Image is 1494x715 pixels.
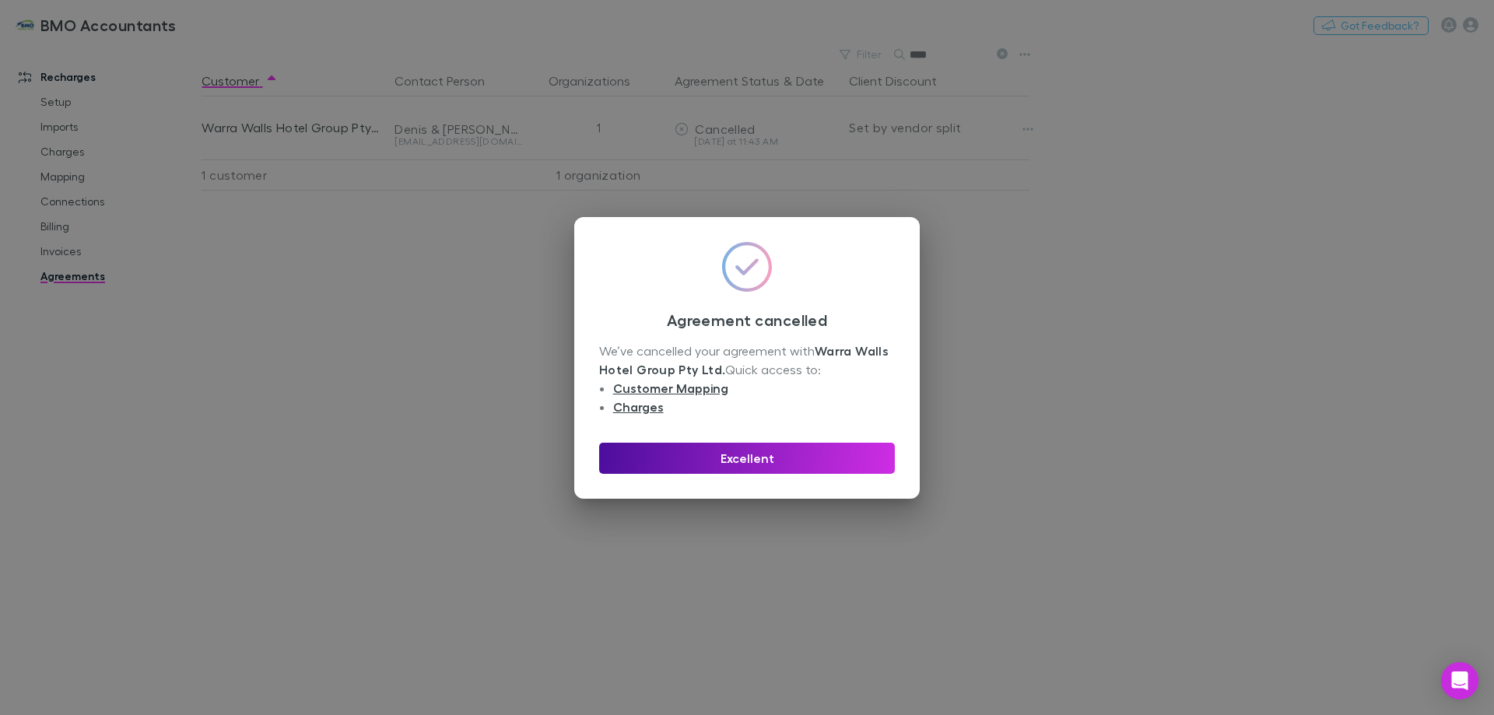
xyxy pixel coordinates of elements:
[613,380,728,396] a: Customer Mapping
[599,343,892,377] strong: Warra Walls Hotel Group Pty Ltd .
[613,399,664,415] a: Charges
[1441,662,1478,699] div: Open Intercom Messenger
[599,342,895,418] div: We’ve cancelled your agreement with Quick access to:
[599,310,895,329] h3: Agreement cancelled
[599,443,895,474] button: Excellent
[722,242,772,292] img: svg%3e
